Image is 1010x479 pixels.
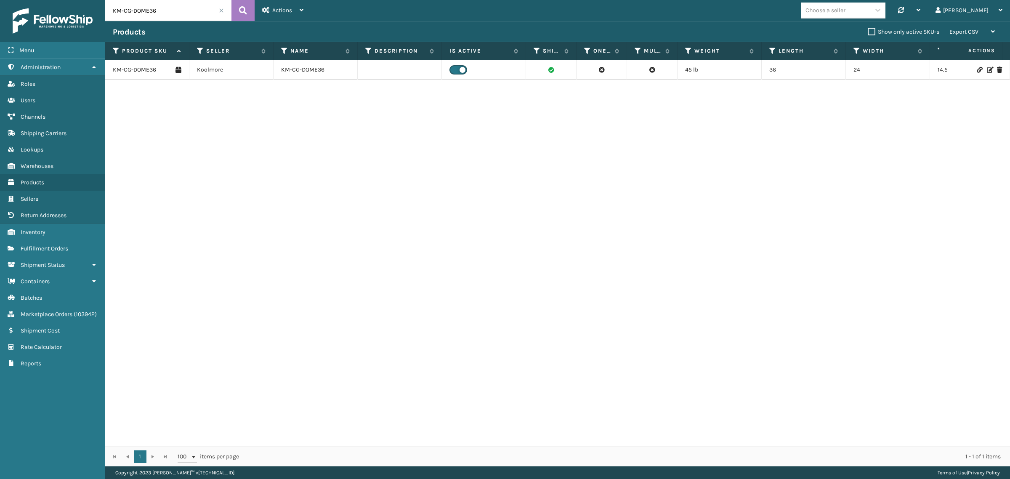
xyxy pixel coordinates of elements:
span: Channels [21,113,45,120]
div: Choose a seller [805,6,845,15]
span: Shipment Cost [21,327,60,334]
span: items per page [178,450,239,463]
label: Description [375,47,425,55]
label: Shippable [543,47,560,55]
td: Koolmore [189,60,274,80]
h3: Products [113,27,145,37]
a: KM-CG-DOME36 [113,66,156,74]
span: Return Addresses [21,212,66,219]
span: Products [21,179,44,186]
label: Multi Packaged [644,47,661,55]
span: Export CSV [949,28,978,35]
span: Warehouses [21,162,53,170]
img: logo [13,8,93,34]
i: Delete [997,67,1002,73]
span: Users [21,97,35,104]
label: Seller [206,47,257,55]
label: One Per Box [593,47,611,55]
span: Actions [942,44,1000,58]
div: | [938,466,1000,479]
td: KM-CG-DOME36 [274,60,358,80]
a: 1 [134,450,146,463]
label: Is Active [449,47,510,55]
span: Batches [21,294,42,301]
span: Shipment Status [21,261,65,269]
label: Width [863,47,914,55]
label: Product SKU [122,47,173,55]
span: ( 103942 ) [74,311,97,318]
span: Reports [21,360,41,367]
a: Privacy Policy [968,470,1000,476]
td: 36 [762,60,846,80]
td: 45 lb [678,60,762,80]
label: Show only active SKU-s [868,28,939,35]
span: Roles [21,80,35,88]
i: Link Product [977,67,982,73]
span: Marketplace Orders [21,311,72,318]
label: Name [290,47,341,55]
span: Containers [21,278,50,285]
span: Fulfillment Orders [21,245,68,252]
i: Edit [987,67,992,73]
td: 24 [846,60,930,80]
span: Menu [19,47,34,54]
a: Terms of Use [938,470,967,476]
span: 100 [178,452,190,461]
p: Copyright 2023 [PERSON_NAME]™ v [TECHNICAL_ID] [115,466,234,479]
span: Rate Calculator [21,343,62,351]
span: Sellers [21,195,38,202]
span: Administration [21,64,61,71]
label: Length [779,47,829,55]
span: Actions [272,7,292,14]
div: 1 - 1 of 1 items [251,452,1001,461]
label: Weight [694,47,745,55]
span: Inventory [21,229,45,236]
span: Lookups [21,146,43,153]
span: Shipping Carriers [21,130,66,137]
